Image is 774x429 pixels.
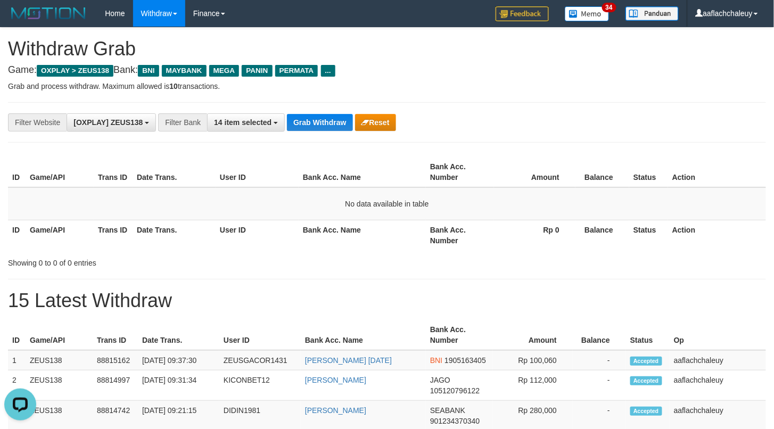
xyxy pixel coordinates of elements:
[8,220,26,250] th: ID
[305,376,366,384] a: [PERSON_NAME]
[138,370,219,401] td: [DATE] 09:31:34
[219,350,301,370] td: ZEUSGACOR1431
[219,320,301,350] th: User ID
[94,220,133,250] th: Trans ID
[37,65,113,77] span: OXPLAY > ZEUS138
[26,220,94,250] th: Game/API
[430,406,465,415] span: SEABANK
[629,220,668,250] th: Status
[214,118,271,127] span: 14 item selected
[670,350,766,370] td: aaflachchaleuy
[575,220,629,250] th: Balance
[494,220,575,250] th: Rp 0
[133,220,216,250] th: Date Trans.
[8,65,766,76] h4: Game: Bank:
[670,320,766,350] th: Op
[444,356,486,365] span: Copy 1905163405 to clipboard
[625,6,679,21] img: panduan.png
[216,220,299,250] th: User ID
[162,65,207,77] span: MAYBANK
[426,220,494,250] th: Bank Acc. Number
[668,220,766,250] th: Action
[493,320,573,350] th: Amount
[8,157,26,187] th: ID
[573,370,626,401] td: -
[8,5,89,21] img: MOTION_logo.png
[430,417,480,425] span: Copy 901234370340 to clipboard
[207,113,285,131] button: 14 item selected
[73,118,143,127] span: [OXPLAY] ZEUS138
[630,407,662,416] span: Accepted
[94,157,133,187] th: Trans ID
[26,350,93,370] td: ZEUS138
[8,290,766,311] h1: 15 Latest Withdraw
[216,157,299,187] th: User ID
[301,320,426,350] th: Bank Acc. Name
[158,113,207,131] div: Filter Bank
[493,350,573,370] td: Rp 100,060
[4,4,36,36] button: Open LiveChat chat widget
[26,157,94,187] th: Game/API
[93,350,138,370] td: 88815162
[430,376,450,384] span: JAGO
[305,356,392,365] a: [PERSON_NAME] [DATE]
[8,38,766,60] h1: Withdraw Grab
[496,6,549,21] img: Feedback.jpg
[8,350,26,370] td: 1
[299,157,426,187] th: Bank Acc. Name
[138,350,219,370] td: [DATE] 09:37:30
[299,220,426,250] th: Bank Acc. Name
[8,81,766,92] p: Grab and process withdraw. Maximum allowed is transactions.
[67,113,156,131] button: [OXPLAY] ZEUS138
[573,320,626,350] th: Balance
[626,320,670,350] th: Status
[430,386,480,395] span: Copy 105120796122 to clipboard
[670,370,766,401] td: aaflachchaleuy
[494,157,575,187] th: Amount
[668,157,766,187] th: Action
[355,114,396,131] button: Reset
[629,157,668,187] th: Status
[493,370,573,401] td: Rp 112,000
[602,3,616,12] span: 34
[26,370,93,401] td: ZEUS138
[575,157,629,187] th: Balance
[630,376,662,385] span: Accepted
[209,65,240,77] span: MEGA
[93,320,138,350] th: Trans ID
[8,113,67,131] div: Filter Website
[426,157,494,187] th: Bank Acc. Number
[219,370,301,401] td: KICONBET12
[630,357,662,366] span: Accepted
[321,65,335,77] span: ...
[305,406,366,415] a: [PERSON_NAME]
[242,65,272,77] span: PANIN
[93,370,138,401] td: 88814997
[8,320,26,350] th: ID
[565,6,610,21] img: Button%20Memo.svg
[573,350,626,370] td: -
[138,320,219,350] th: Date Trans.
[8,253,315,268] div: Showing 0 to 0 of 0 entries
[133,157,216,187] th: Date Trans.
[8,187,766,220] td: No data available in table
[138,65,159,77] span: BNI
[275,65,318,77] span: PERMATA
[26,320,93,350] th: Game/API
[287,114,352,131] button: Grab Withdraw
[430,356,442,365] span: BNI
[8,370,26,401] td: 2
[426,320,493,350] th: Bank Acc. Number
[169,82,178,90] strong: 10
